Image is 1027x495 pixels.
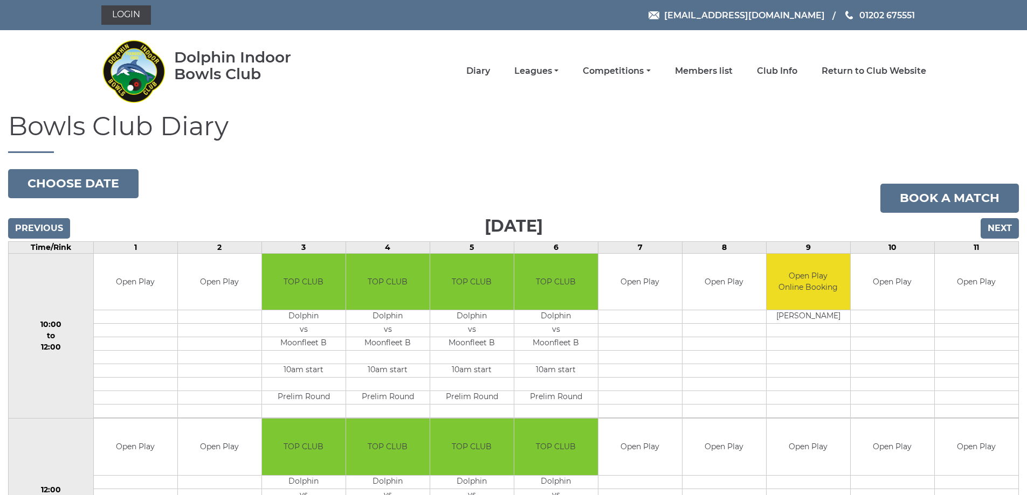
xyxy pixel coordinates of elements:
[851,254,934,310] td: Open Play
[101,5,151,25] a: Login
[514,419,598,475] td: TOP CLUB
[683,419,766,475] td: Open Play
[94,419,177,475] td: Open Play
[346,241,430,253] td: 4
[675,65,733,77] a: Members list
[822,65,926,77] a: Return to Club Website
[178,254,261,310] td: Open Play
[346,475,430,489] td: Dolphin
[757,65,797,77] a: Club Info
[766,241,850,253] td: 9
[664,10,825,20] span: [EMAIL_ADDRESS][DOMAIN_NAME]
[177,241,261,253] td: 2
[466,65,490,77] a: Diary
[346,254,430,310] td: TOP CLUB
[598,241,682,253] td: 7
[514,475,598,489] td: Dolphin
[93,241,177,253] td: 1
[178,419,261,475] td: Open Play
[8,169,139,198] button: Choose date
[262,310,346,324] td: Dolphin
[598,254,682,310] td: Open Play
[346,324,430,337] td: vs
[649,11,659,19] img: Email
[262,337,346,351] td: Moonfleet B
[430,241,514,253] td: 5
[851,419,934,475] td: Open Play
[514,324,598,337] td: vs
[430,475,514,489] td: Dolphin
[346,391,430,405] td: Prelim Round
[598,419,682,475] td: Open Play
[262,475,346,489] td: Dolphin
[101,33,166,109] img: Dolphin Indoor Bowls Club
[430,324,514,337] td: vs
[850,241,934,253] td: 10
[683,254,766,310] td: Open Play
[8,112,1019,153] h1: Bowls Club Diary
[767,310,850,324] td: [PERSON_NAME]
[767,254,850,310] td: Open Play Online Booking
[981,218,1019,239] input: Next
[934,241,1018,253] td: 11
[346,364,430,378] td: 10am start
[880,184,1019,213] a: Book a match
[346,337,430,351] td: Moonfleet B
[514,254,598,310] td: TOP CLUB
[514,337,598,351] td: Moonfleet B
[9,241,94,253] td: Time/Rink
[8,218,70,239] input: Previous
[845,11,853,19] img: Phone us
[935,419,1018,475] td: Open Play
[514,364,598,378] td: 10am start
[649,9,825,22] a: Email [EMAIL_ADDRESS][DOMAIN_NAME]
[346,419,430,475] td: TOP CLUB
[346,310,430,324] td: Dolphin
[430,364,514,378] td: 10am start
[262,324,346,337] td: vs
[174,49,326,82] div: Dolphin Indoor Bowls Club
[583,65,650,77] a: Competitions
[514,391,598,405] td: Prelim Round
[844,9,915,22] a: Phone us 01202 675551
[262,254,346,310] td: TOP CLUB
[514,65,559,77] a: Leagues
[514,310,598,324] td: Dolphin
[859,10,915,20] span: 01202 675551
[262,419,346,475] td: TOP CLUB
[430,310,514,324] td: Dolphin
[514,241,598,253] td: 6
[430,337,514,351] td: Moonfleet B
[261,241,346,253] td: 3
[262,364,346,378] td: 10am start
[430,419,514,475] td: TOP CLUB
[682,241,766,253] td: 8
[9,253,94,419] td: 10:00 to 12:00
[262,391,346,405] td: Prelim Round
[430,391,514,405] td: Prelim Round
[94,254,177,310] td: Open Play
[935,254,1018,310] td: Open Play
[767,419,850,475] td: Open Play
[430,254,514,310] td: TOP CLUB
